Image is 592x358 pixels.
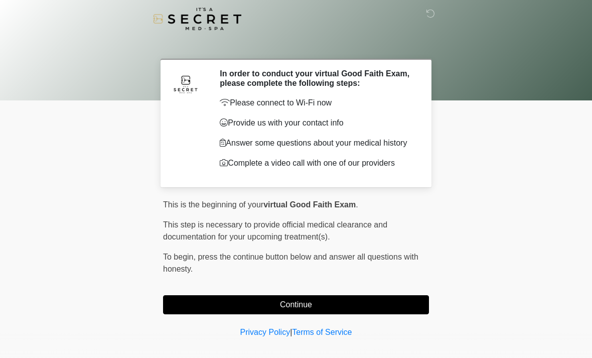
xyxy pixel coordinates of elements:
a: Privacy Policy [240,328,290,336]
h1: ‎ ‎ [156,36,436,55]
p: Please connect to Wi-Fi now [220,97,414,109]
button: Continue [163,295,429,314]
p: Answer some questions about your medical history [220,137,414,149]
img: It's A Secret Med Spa Logo [153,8,241,30]
a: | [290,328,292,336]
span: press the continue button below and answer all questions with honesty. [163,253,418,273]
p: Provide us with your contact info [220,117,414,129]
span: To begin, [163,253,198,261]
span: . [356,200,358,209]
span: This step is necessary to provide official medical clearance and documentation for your upcoming ... [163,220,387,241]
a: Terms of Service [292,328,352,336]
p: Complete a video call with one of our providers [220,157,414,169]
span: This is the beginning of your [163,200,263,209]
h2: In order to conduct your virtual Good Faith Exam, please complete the following steps: [220,69,414,88]
img: Agent Avatar [171,69,201,99]
strong: virtual Good Faith Exam [263,200,356,209]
